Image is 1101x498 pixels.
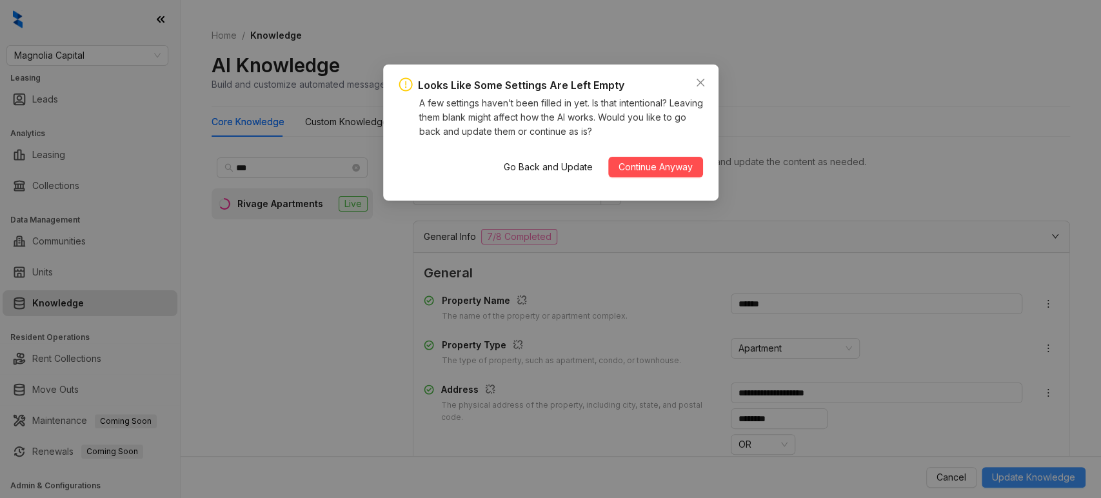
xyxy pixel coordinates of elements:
[608,157,703,177] button: Continue Anyway
[695,77,706,88] span: close
[418,77,624,94] div: Looks Like Some Settings Are Left Empty
[690,72,711,93] button: Close
[619,160,693,174] span: Continue Anyway
[419,96,703,139] div: A few settings haven’t been filled in yet. Is that intentional? Leaving them blank might affect h...
[493,157,603,177] button: Go Back and Update
[504,160,593,174] span: Go Back and Update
